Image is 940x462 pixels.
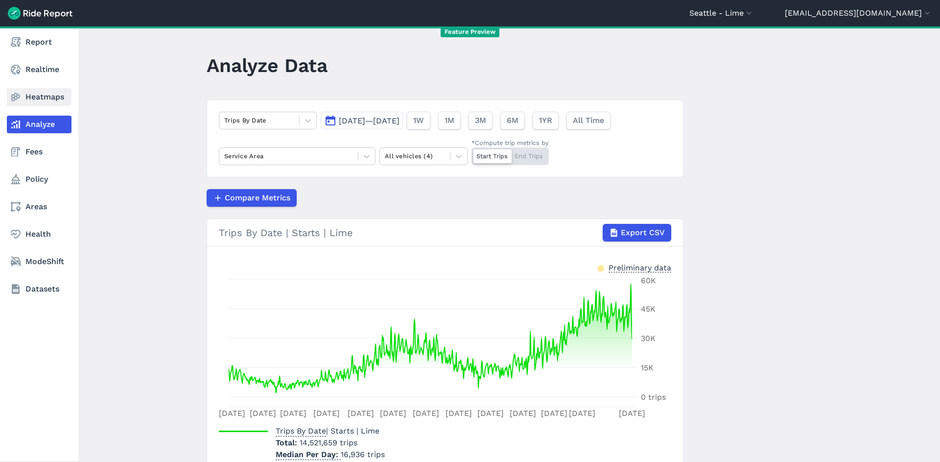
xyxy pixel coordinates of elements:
[785,7,932,19] button: [EMAIL_ADDRESS][DOMAIN_NAME]
[7,61,71,78] a: Realtime
[641,304,656,314] tspan: 45K
[348,409,374,418] tspan: [DATE]
[339,116,399,125] span: [DATE]—[DATE]
[500,112,525,129] button: 6M
[641,334,656,343] tspan: 30K
[621,227,665,239] span: Export CSV
[539,115,552,126] span: 1YR
[641,363,654,372] tspan: 15K
[225,192,290,204] span: Compare Metrics
[219,224,671,242] div: Trips By Date | Starts | Lime
[471,138,549,147] div: *Compute trip metrics by
[541,409,567,418] tspan: [DATE]
[276,423,326,437] span: Trips By Date
[7,33,71,51] a: Report
[7,143,71,161] a: Fees
[641,392,666,402] tspan: 0 trips
[300,438,357,447] span: 14,521,659 trips
[619,409,645,418] tspan: [DATE]
[276,447,341,460] span: Median Per Day
[380,409,406,418] tspan: [DATE]
[573,115,604,126] span: All Time
[510,409,536,418] tspan: [DATE]
[477,409,504,418] tspan: [DATE]
[8,7,72,20] img: Ride Report
[276,449,385,461] p: 16,936 trips
[641,276,656,285] tspan: 60K
[7,88,71,106] a: Heatmaps
[507,115,518,126] span: 6M
[566,112,611,129] button: All Time
[603,224,671,242] button: Export CSV
[207,52,328,79] h1: Analyze Data
[313,409,340,418] tspan: [DATE]
[7,225,71,243] a: Health
[446,409,472,418] tspan: [DATE]
[438,112,461,129] button: 1M
[7,170,71,188] a: Policy
[569,409,595,418] tspan: [DATE]
[280,409,306,418] tspan: [DATE]
[250,409,276,418] tspan: [DATE]
[321,112,403,129] button: [DATE]—[DATE]
[407,112,430,129] button: 1W
[7,116,71,133] a: Analyze
[207,189,297,207] button: Compare Metrics
[219,409,245,418] tspan: [DATE]
[475,115,486,126] span: 3M
[441,27,499,37] span: Feature Preview
[7,280,71,298] a: Datasets
[689,7,754,19] button: Seattle - Lime
[413,409,439,418] tspan: [DATE]
[469,112,493,129] button: 3M
[276,426,379,436] span: | Starts | Lime
[609,262,671,272] div: Preliminary data
[7,198,71,216] a: Areas
[413,115,424,126] span: 1W
[7,253,71,270] a: ModeShift
[445,115,454,126] span: 1M
[276,438,300,447] span: Total
[533,112,559,129] button: 1YR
